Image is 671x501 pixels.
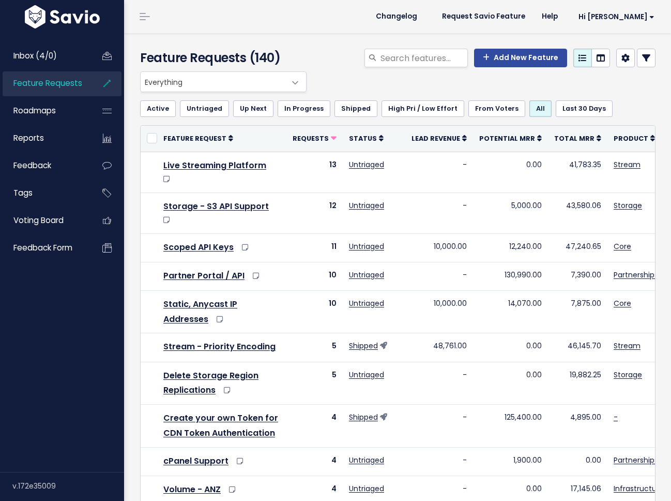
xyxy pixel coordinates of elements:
[349,483,384,494] a: Untriaged
[382,100,464,117] a: High Pri / Low Effort
[163,455,228,467] a: cPanel Support
[468,100,525,117] a: From Voters
[376,13,417,20] span: Changelog
[548,262,607,290] td: 7,390.00
[286,152,343,193] td: 13
[349,412,378,422] a: Shipped
[554,134,594,143] span: Total MRR
[163,370,258,396] a: Delete Storage Region Replications
[556,100,613,117] a: Last 30 Days
[286,405,343,448] td: 4
[405,233,473,262] td: 10,000.00
[614,412,618,422] a: -
[140,100,655,117] ul: Filter feature requests
[13,132,44,143] span: Reports
[140,49,302,67] h4: Feature Requests (140)
[163,241,234,253] a: Scoped API Keys
[13,242,72,253] span: Feedback form
[163,483,221,495] a: Volume - ANZ
[163,270,245,282] a: Partner Portal / API
[529,100,552,117] a: All
[473,447,548,476] td: 1,900.00
[278,100,330,117] a: In Progress
[614,298,631,308] a: Core
[3,71,86,95] a: Feature Requests
[473,233,548,262] td: 12,240.00
[140,100,176,117] a: Active
[614,370,642,380] a: Storage
[3,236,86,260] a: Feedback form
[473,193,548,233] td: 5,000.00
[533,9,566,24] a: Help
[349,370,384,380] a: Untriaged
[473,405,548,448] td: 125,400.00
[3,154,86,178] a: Feedback
[349,133,384,143] a: Status
[3,126,86,150] a: Reports
[163,412,278,439] a: Create your own Token for CDN Token Authentication
[614,341,640,351] a: Stream
[411,133,467,143] a: Lead Revenue
[286,262,343,290] td: 10
[13,105,56,116] span: Roadmaps
[293,133,337,143] a: Requests
[479,133,542,143] a: Potential MRR
[566,9,663,25] a: Hi [PERSON_NAME]
[614,159,640,170] a: Stream
[548,362,607,405] td: 19,882.25
[286,333,343,362] td: 5
[286,447,343,476] td: 4
[141,72,285,92] span: Everything
[349,134,377,143] span: Status
[474,49,567,67] a: Add New Feature
[405,362,473,405] td: -
[3,209,86,232] a: Voting Board
[163,341,276,352] a: Stream - Priority Encoding
[434,9,533,24] a: Request Savio Feature
[405,333,473,362] td: 48,761.00
[349,200,384,211] a: Untriaged
[163,134,226,143] span: Feature Request
[548,152,607,193] td: 41,783.35
[479,134,535,143] span: Potential MRR
[614,134,648,143] span: Product
[13,50,57,61] span: Inbox (4/0)
[548,193,607,233] td: 43,580.06
[405,405,473,448] td: -
[614,483,664,494] a: Infrastructure
[473,152,548,193] td: 0.00
[13,215,64,226] span: Voting Board
[578,13,654,21] span: Hi [PERSON_NAME]
[473,290,548,333] td: 14,070.00
[286,290,343,333] td: 10
[379,49,468,67] input: Search features...
[140,71,307,92] span: Everything
[548,447,607,476] td: 0.00
[349,341,378,351] a: Shipped
[349,270,384,280] a: Untriaged
[3,44,86,68] a: Inbox (4/0)
[13,187,33,198] span: Tags
[614,133,655,143] a: Product
[180,100,229,117] a: Untriaged
[473,362,548,405] td: 0.00
[334,100,377,117] a: Shipped
[405,193,473,233] td: -
[473,262,548,290] td: 130,990.00
[554,133,601,143] a: Total MRR
[22,5,102,28] img: logo-white.9d6f32f41409.svg
[548,405,607,448] td: 4,895.00
[349,159,384,170] a: Untriaged
[405,447,473,476] td: -
[548,333,607,362] td: 46,145.70
[349,298,384,308] a: Untriaged
[614,241,631,252] a: Core
[13,78,82,89] span: Feature Requests
[13,160,51,171] span: Feedback
[163,200,269,212] a: Storage - S3 API Support
[286,362,343,405] td: 5
[3,99,86,123] a: Roadmaps
[349,241,384,252] a: Untriaged
[163,133,233,143] a: Feature Request
[405,262,473,290] td: -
